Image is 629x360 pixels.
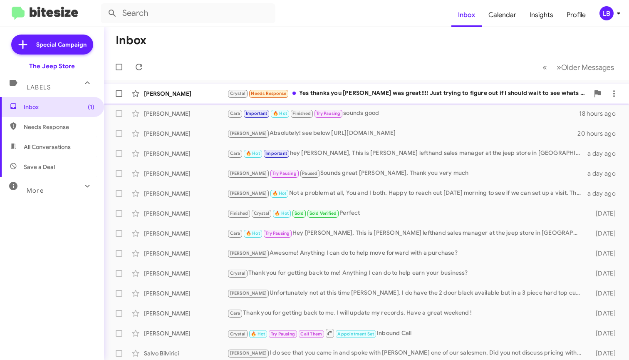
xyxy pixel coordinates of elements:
[24,103,94,111] span: Inbox
[251,331,265,337] span: 🔥 Hot
[585,149,622,158] div: a day ago
[24,163,55,171] span: Save a Deal
[227,288,585,298] div: Unfortunately not at this time [PERSON_NAME]. I do have the 2 door black available but in a 3 pie...
[577,129,622,138] div: 20 hours ago
[585,189,622,198] div: a day ago
[273,111,287,116] span: 🔥 Hot
[310,211,337,216] span: Sold Verified
[272,171,297,176] span: Try Pausing
[230,151,240,156] span: Cara
[585,329,622,338] div: [DATE]
[144,109,227,118] div: [PERSON_NAME]
[585,309,622,318] div: [DATE]
[254,211,269,216] span: Crystal
[272,191,287,196] span: 🔥 Hot
[230,331,245,337] span: Crystal
[538,59,619,76] nav: Page navigation example
[230,251,267,256] span: [PERSON_NAME]
[230,290,267,296] span: [PERSON_NAME]
[227,328,585,338] div: Inbound Call
[246,111,267,116] span: Important
[227,109,579,118] div: sounds good
[230,191,267,196] span: [PERSON_NAME]
[537,59,552,76] button: Previous
[227,209,585,218] div: Perfect
[560,3,592,27] a: Profile
[230,231,240,236] span: Cara
[585,289,622,298] div: [DATE]
[451,3,482,27] a: Inbox
[579,109,622,118] div: 18 hours ago
[585,169,622,178] div: a day ago
[302,171,317,176] span: Paused
[144,289,227,298] div: [PERSON_NAME]
[230,350,267,356] span: [PERSON_NAME]
[227,248,585,258] div: Awesome! Anything I can do to help move forward with a purchase?
[295,211,304,216] span: Sold
[27,84,51,91] span: Labels
[300,331,322,337] span: Call Them
[116,34,146,47] h1: Inbox
[227,129,577,138] div: Absolutely! see below [URL][DOMAIN_NAME]
[144,89,227,98] div: [PERSON_NAME]
[227,149,585,158] div: hey [PERSON_NAME], This is [PERSON_NAME] lefthand sales manager at the jeep store in [GEOGRAPHIC_...
[144,349,227,358] div: Salvo Bilvirici
[230,131,267,136] span: [PERSON_NAME]
[24,143,71,151] span: All Conversations
[271,331,295,337] span: Try Pausing
[599,6,614,20] div: LB
[144,309,227,318] div: [PERSON_NAME]
[144,229,227,238] div: [PERSON_NAME]
[523,3,560,27] a: Insights
[230,111,240,116] span: Cara
[36,40,87,49] span: Special Campaign
[11,35,93,55] a: Special Campaign
[27,187,44,194] span: More
[561,63,614,72] span: Older Messages
[251,91,286,96] span: Needs Response
[542,62,547,72] span: «
[585,229,622,238] div: [DATE]
[292,111,311,116] span: Finished
[227,89,589,98] div: Yes thanks you [PERSON_NAME] was great!!!! Just trying to figure out if I should wait to see what...
[246,151,260,156] span: 🔥 Hot
[230,171,267,176] span: [PERSON_NAME]
[144,209,227,218] div: [PERSON_NAME]
[144,329,227,338] div: [PERSON_NAME]
[557,62,561,72] span: »
[585,269,622,278] div: [DATE]
[144,269,227,278] div: [PERSON_NAME]
[585,349,622,358] div: [DATE]
[227,308,585,318] div: Thank you for getting back to me. I will update my records. Have a great weekend !
[592,6,620,20] button: LB
[227,169,585,178] div: Sounds great [PERSON_NAME], Thank you very much
[227,348,585,358] div: I do see that you came in and spoke with [PERSON_NAME] one of our salesmen. Did you not discuss p...
[144,149,227,158] div: [PERSON_NAME]
[230,271,245,276] span: Crystal
[227,268,585,278] div: Thank you for getting back to me! Anything I can do to help earn your business?
[482,3,523,27] a: Calendar
[144,169,227,178] div: [PERSON_NAME]
[230,91,245,96] span: Crystal
[230,211,248,216] span: Finished
[585,249,622,258] div: [DATE]
[88,103,94,111] span: (1)
[144,189,227,198] div: [PERSON_NAME]
[337,331,374,337] span: Appointment Set
[227,228,585,238] div: Hey [PERSON_NAME], This is [PERSON_NAME] lefthand sales manager at the jeep store in [GEOGRAPHIC_...
[585,209,622,218] div: [DATE]
[144,249,227,258] div: [PERSON_NAME]
[29,62,75,70] div: The Jeep Store
[24,123,94,131] span: Needs Response
[246,231,260,236] span: 🔥 Hot
[144,129,227,138] div: [PERSON_NAME]
[227,189,585,198] div: Not a problem at all, You and I both. Happy to reach out [DATE] morning to see if we can set up a...
[265,151,287,156] span: Important
[230,310,240,316] span: Cara
[265,231,290,236] span: Try Pausing
[316,111,340,116] span: Try Pausing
